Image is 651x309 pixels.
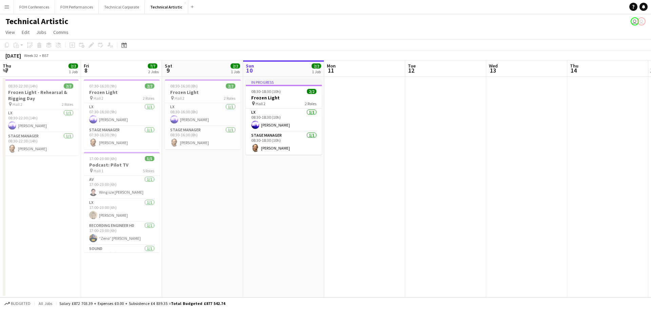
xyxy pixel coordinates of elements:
[3,132,79,155] app-card-role: Stage Manager1/108:30-22:30 (14h)[PERSON_NAME]
[55,0,99,14] button: FOH Performances
[148,69,159,74] div: 2 Jobs
[164,66,172,74] span: 9
[5,52,21,59] div: [DATE]
[165,126,241,149] app-card-role: Stage Manager1/108:30-16:30 (8h)[PERSON_NAME]
[34,28,49,37] a: Jobs
[3,79,79,155] app-job-card: 08:30-22:30 (14h)2/2Frozen Light - Rehearsal & Rigging Day Hall 22 RolesLX1/108:30-22:30 (14h)[PE...
[84,162,160,168] h3: Podcast: Pilot TV
[84,152,160,252] app-job-card: 17:00-23:00 (6h)5/5Podcast: Pilot TV Hall 15 RolesAV1/117:00-23:00 (6h)Wing sze [PERSON_NAME]LX1/...
[59,301,225,306] div: Salary £872 703.39 + Expenses £0.00 + Subsistence £4 839.35 =
[312,63,321,69] span: 2/2
[256,101,265,106] span: Hall 2
[84,222,160,245] app-card-role: Recording Engineer HD1/117:00-23:00 (6h)“Zeno” [PERSON_NAME]
[408,63,416,69] span: Tue
[326,66,336,74] span: 11
[2,66,11,74] span: 7
[11,301,31,306] span: Budgeted
[89,83,117,89] span: 07:30-16:30 (9h)
[171,301,225,306] span: Total Budgeted £877 542.74
[51,28,71,37] a: Comms
[84,245,160,268] app-card-role: Sound1/117:00-23:00 (6h)
[224,96,235,101] span: 2 Roles
[62,102,73,107] span: 2 Roles
[246,95,322,101] h3: Frozen Light
[246,109,322,132] app-card-role: LX1/108:30-18:30 (10h)[PERSON_NAME]
[89,156,117,161] span: 17:00-23:00 (6h)
[246,79,322,85] div: In progress
[307,89,316,94] span: 2/2
[145,0,188,14] button: Technical Artistic
[148,63,157,69] span: 7/7
[165,79,241,149] app-job-card: 08:30-16:30 (8h)2/2Frozen Light Hall 22 RolesLX1/108:30-16:30 (8h)[PERSON_NAME]Stage Manager1/108...
[305,101,316,106] span: 2 Roles
[36,29,46,35] span: Jobs
[226,83,235,89] span: 2/2
[19,28,32,37] a: Edit
[488,66,498,74] span: 13
[8,83,38,89] span: 08:30-22:30 (14h)
[143,96,154,101] span: 2 Roles
[143,168,154,173] span: 5 Roles
[570,63,578,69] span: Thu
[3,89,79,101] h3: Frozen Light - Rehearsal & Rigging Day
[22,53,39,58] span: Week 32
[53,29,68,35] span: Comms
[246,63,254,69] span: Sun
[14,0,55,14] button: FOH Conferences
[84,89,160,95] h3: Frozen Light
[94,168,103,173] span: Hall 1
[145,83,154,89] span: 2/2
[165,89,241,95] h3: Frozen Light
[84,199,160,222] app-card-role: LX1/117:00-23:00 (6h)[PERSON_NAME]
[3,300,32,307] button: Budgeted
[246,132,322,155] app-card-role: Stage Manager1/108:30-18:30 (10h)[PERSON_NAME]
[84,63,89,69] span: Fri
[13,102,22,107] span: Hall 2
[170,83,198,89] span: 08:30-16:30 (8h)
[3,28,18,37] a: View
[246,79,322,155] app-job-card: In progress08:30-18:30 (10h)2/2Frozen Light Hall 22 RolesLX1/108:30-18:30 (10h)[PERSON_NAME]Stage...
[251,89,281,94] span: 08:30-18:30 (10h)
[407,66,416,74] span: 12
[489,63,498,69] span: Wed
[84,176,160,199] app-card-role: AV1/117:00-23:00 (6h)Wing sze [PERSON_NAME]
[231,63,240,69] span: 2/2
[99,0,145,14] button: Technical Corporate
[569,66,578,74] span: 14
[42,53,49,58] div: BST
[165,63,172,69] span: Sat
[631,17,639,25] app-user-avatar: Visitor Services
[37,301,54,306] span: All jobs
[637,17,646,25] app-user-avatar: Liveforce Admin
[64,83,73,89] span: 2/2
[83,66,89,74] span: 8
[312,69,321,74] div: 1 Job
[3,63,11,69] span: Thu
[231,69,240,74] div: 1 Job
[68,63,78,69] span: 2/2
[22,29,29,35] span: Edit
[84,126,160,149] app-card-role: Stage Manager1/107:30-16:30 (9h)[PERSON_NAME]
[69,69,78,74] div: 1 Job
[175,96,184,101] span: Hall 2
[5,29,15,35] span: View
[3,109,79,132] app-card-role: LX1/108:30-22:30 (14h)[PERSON_NAME]
[245,66,254,74] span: 10
[327,63,336,69] span: Mon
[165,103,241,126] app-card-role: LX1/108:30-16:30 (8h)[PERSON_NAME]
[84,103,160,126] app-card-role: LX1/107:30-16:30 (9h)[PERSON_NAME]
[5,16,68,26] h1: Technical Artistic
[145,156,154,161] span: 5/5
[84,79,160,149] app-job-card: 07:30-16:30 (9h)2/2Frozen Light Hall 22 RolesLX1/107:30-16:30 (9h)[PERSON_NAME]Stage Manager1/107...
[94,96,103,101] span: Hall 2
